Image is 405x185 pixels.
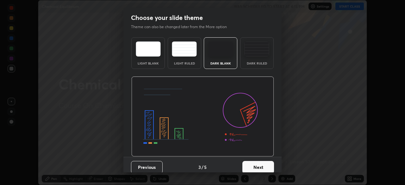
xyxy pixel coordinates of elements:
h2: Choose your slide theme [131,14,203,22]
img: darkTheme.f0cc69e5.svg [208,41,233,57]
button: Previous [131,161,163,174]
img: lightRuledTheme.5fabf969.svg [172,41,197,57]
p: Theme can also be changed later from the More option [131,24,234,30]
h4: 5 [204,164,207,170]
div: Dark Blank [208,62,233,65]
img: darkRuledTheme.de295e13.svg [244,41,269,57]
img: lightTheme.e5ed3b09.svg [136,41,161,57]
div: Dark Ruled [244,62,270,65]
h4: / [202,164,203,170]
h4: 3 [198,164,201,170]
div: Light Blank [135,62,161,65]
div: Light Ruled [172,62,197,65]
img: darkThemeBanner.d06ce4a2.svg [131,77,274,157]
button: Next [242,161,274,174]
